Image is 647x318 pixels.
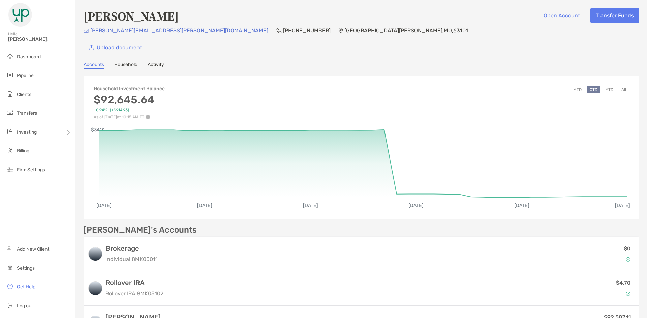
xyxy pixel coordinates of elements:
text: [DATE] [514,203,529,208]
span: Firm Settings [17,167,45,173]
img: Account Status icon [626,291,630,296]
img: pipeline icon [6,71,14,79]
p: [PHONE_NUMBER] [283,26,331,35]
p: As of [DATE] at 10:15 AM ET [94,115,165,119]
span: ( +$914.93 ) [110,108,129,113]
img: clients icon [6,90,14,98]
p: [PERSON_NAME]'s Accounts [84,226,197,234]
button: YTD [603,86,616,93]
a: Household [114,62,137,69]
span: [PERSON_NAME]! [8,36,71,42]
img: Location Icon [339,28,343,33]
img: Phone Icon [276,28,282,33]
span: Transfers [17,110,37,116]
a: Accounts [84,62,104,69]
button: All [619,86,629,93]
img: logout icon [6,301,14,309]
p: [GEOGRAPHIC_DATA][PERSON_NAME] , MO , 63101 [344,26,468,35]
a: Upload document [84,40,147,55]
span: Log out [17,303,33,309]
text: [DATE] [408,203,424,208]
span: Dashboard [17,54,41,60]
p: Individual 8MK05011 [105,255,158,263]
img: Zoe Logo [8,3,32,27]
span: +0.94% [94,108,107,113]
p: $0 [624,244,631,253]
img: dashboard icon [6,52,14,60]
img: Email Icon [84,29,89,33]
text: [DATE] [197,203,212,208]
img: logo account [89,282,102,295]
button: Transfer Funds [590,8,639,23]
img: billing icon [6,146,14,154]
span: Billing [17,148,29,154]
img: Performance Info [146,115,150,119]
img: Account Status icon [626,257,630,262]
img: settings icon [6,263,14,272]
span: Investing [17,129,37,135]
span: Settings [17,265,35,271]
img: firm-settings icon [6,165,14,173]
p: Rollover IRA 8MK05102 [105,289,163,298]
img: add_new_client icon [6,245,14,253]
span: Add New Client [17,246,49,252]
button: Open Account [538,8,585,23]
text: [DATE] [615,203,630,208]
p: [PERSON_NAME][EMAIL_ADDRESS][PERSON_NAME][DOMAIN_NAME] [90,26,268,35]
img: logo account [89,247,102,261]
button: QTD [587,86,600,93]
img: get-help icon [6,282,14,290]
span: Pipeline [17,73,34,78]
img: transfers icon [6,109,14,117]
a: Activity [148,62,164,69]
p: $4.70 [616,279,631,287]
text: $341K [91,127,105,133]
span: Clients [17,92,31,97]
button: MTD [571,86,584,93]
h3: Rollover IRA [105,279,163,287]
text: [DATE] [96,203,112,208]
h4: Household Investment Balance [94,86,165,92]
h4: [PERSON_NAME] [84,8,179,24]
img: button icon [89,45,94,50]
span: Get Help [17,284,35,290]
h3: Brokerage [105,244,158,252]
img: investing icon [6,128,14,136]
text: [DATE] [303,203,318,208]
h3: $92,645.64 [94,93,165,106]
